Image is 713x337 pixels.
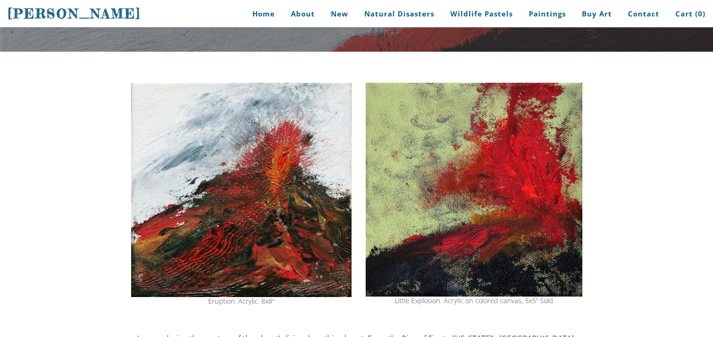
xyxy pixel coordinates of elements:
div: Little Explosion. Acrylic on colored canvas, 5x5" Sold [366,298,582,304]
div: Eruption. Acrylic. 8x8" [131,298,352,305]
a: Wildlife Pastels [443,3,520,24]
span: 0 [698,9,703,18]
a: About [284,3,322,24]
a: Home [238,3,282,24]
a: [PERSON_NAME] [8,5,141,23]
span: [PERSON_NAME] [8,6,141,22]
a: Paintings [522,3,573,24]
a: New [324,3,355,24]
img: volcano eruption [131,83,352,297]
a: Buy Art [575,3,619,24]
a: Contact [621,3,666,24]
a: Cart (0) [668,3,705,24]
img: volcano explosion [366,83,582,297]
a: Natural Disasters [357,3,441,24]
